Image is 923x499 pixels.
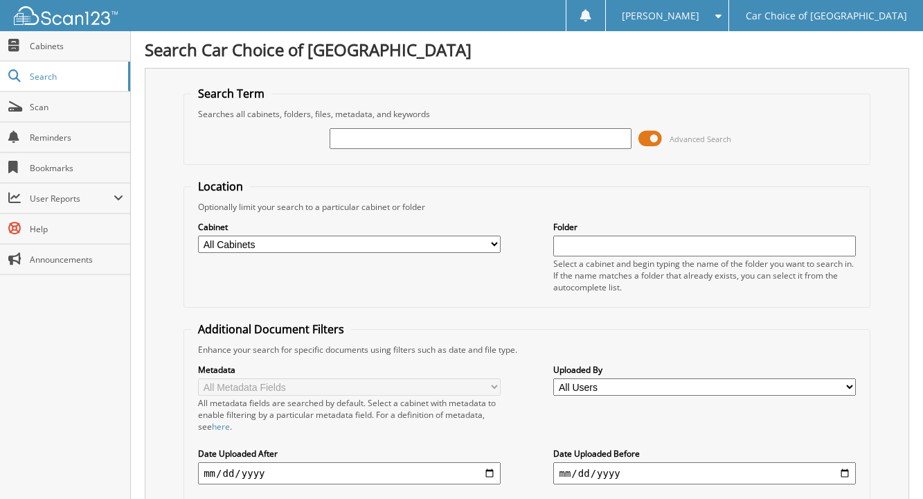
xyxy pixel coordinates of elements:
[553,462,855,484] input: end
[198,397,500,432] div: All metadata fields are searched by default. Select a cabinet with metadata to enable filtering b...
[30,40,123,52] span: Cabinets
[191,179,250,194] legend: Location
[212,421,230,432] a: here
[198,448,500,459] label: Date Uploaded After
[30,223,123,235] span: Help
[553,221,855,233] label: Folder
[14,6,118,25] img: scan123-logo-white.svg
[30,193,114,204] span: User Reports
[145,38,909,61] h1: Search Car Choice of [GEOGRAPHIC_DATA]
[746,12,907,20] span: Car Choice of [GEOGRAPHIC_DATA]
[191,86,271,101] legend: Search Term
[198,364,500,376] label: Metadata
[553,364,855,376] label: Uploaded By
[30,254,123,265] span: Announcements
[191,322,351,337] legend: Additional Document Filters
[30,71,121,82] span: Search
[198,462,500,484] input: start
[622,12,699,20] span: [PERSON_NAME]
[198,221,500,233] label: Cabinet
[854,432,923,499] iframe: Chat Widget
[553,258,855,293] div: Select a cabinet and begin typing the name of the folder you want to search in. If the name match...
[670,134,731,144] span: Advanced Search
[30,132,123,143] span: Reminders
[30,101,123,113] span: Scan
[30,162,123,174] span: Bookmarks
[191,201,863,213] div: Optionally limit your search to a particular cabinet or folder
[191,108,863,120] div: Searches all cabinets, folders, files, metadata, and keywords
[553,448,855,459] label: Date Uploaded Before
[191,344,863,356] div: Enhance your search for specific documents using filters such as date and file type.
